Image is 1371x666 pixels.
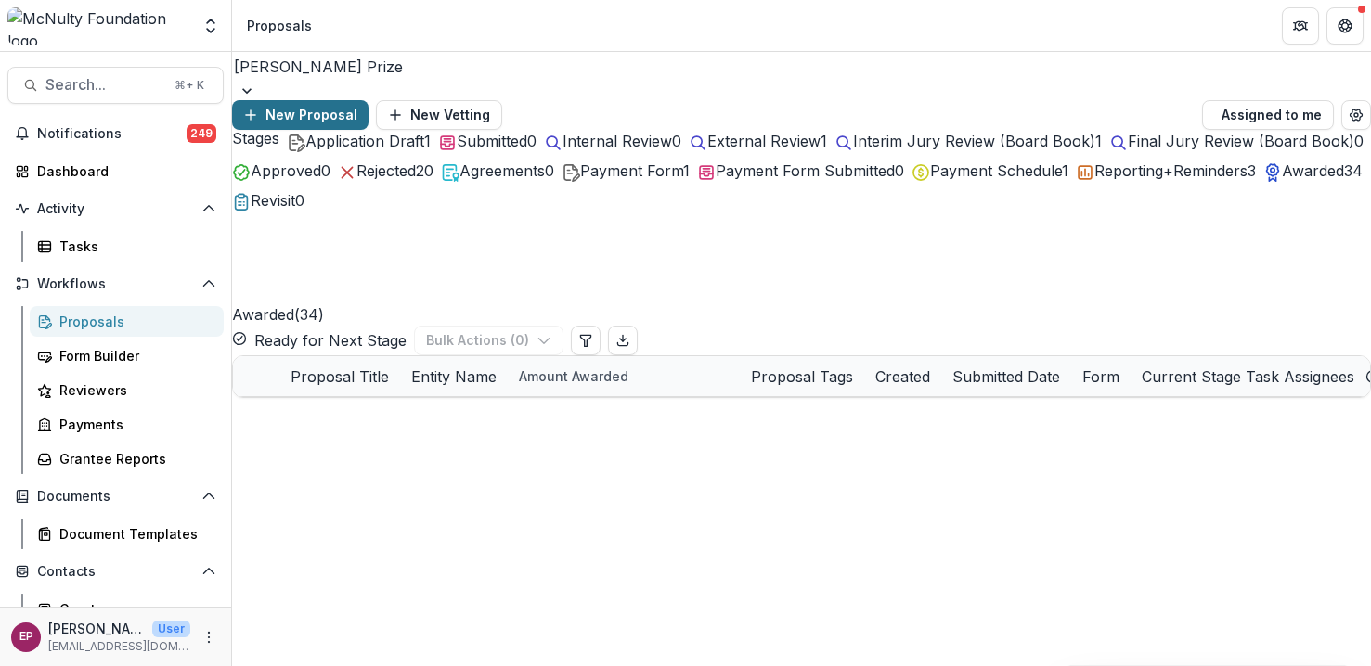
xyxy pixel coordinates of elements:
[37,161,209,181] div: Dashboard
[1071,365,1131,388] div: Form
[232,130,279,147] span: Stages
[1076,160,1256,182] button: Reporting+Reminders3
[7,194,224,224] button: Open Activity
[232,189,304,211] button: Revisit0
[1131,365,1365,388] div: Current Stage Task Assignees
[562,160,690,182] button: Payment Form1
[30,306,224,337] a: Proposals
[740,365,864,388] div: Proposal Tags
[59,524,209,544] div: Document Templates
[864,356,941,396] div: Created
[30,375,224,405] a: Reviewers
[1128,132,1354,150] span: Final Jury Review (Board Book)
[1341,100,1371,130] button: Open table manager
[545,161,554,180] span: 0
[864,365,941,388] div: Created
[400,356,508,396] div: Entity Name
[48,638,190,655] p: [EMAIL_ADDRESS][DOMAIN_NAME]
[1071,356,1131,396] div: Form
[37,564,194,580] span: Contacts
[1282,161,1344,180] span: Awarded
[571,326,601,355] button: Edit table settings
[1344,161,1363,180] span: 34
[356,161,416,180] span: Rejected
[295,191,304,210] span: 0
[1062,161,1068,180] span: 1
[19,631,33,643] div: Esther Park
[740,356,864,396] div: Proposal Tags
[59,449,209,468] div: Grantee Reports
[251,161,321,180] span: Approved
[707,132,821,150] span: External Review
[853,132,1095,150] span: Interim Jury Review (Board Book)
[1202,100,1334,130] button: Assigned to me
[563,132,672,150] span: Internal Review
[7,67,224,104] button: Search...
[30,340,224,371] a: Form Builder
[37,201,194,217] span: Activity
[59,346,209,365] div: Form Builder
[441,160,554,182] button: Agreements0
[580,161,683,180] span: Payment Form
[1248,161,1256,180] span: 3
[941,365,1071,388] div: Submitted Date
[697,160,904,182] button: Payment Form Submitted0
[247,16,312,35] div: Proposals
[279,356,400,396] div: Proposal Title
[7,119,224,148] button: Notifications249
[59,380,209,400] div: Reviewers
[895,161,904,180] span: 0
[672,132,681,150] span: 0
[608,326,638,355] button: Export table data
[821,132,827,150] span: 1
[30,519,224,549] a: Document Templates
[287,130,431,152] button: Application Draft1
[1109,130,1364,152] button: Final Jury Review (Board Book)0
[7,7,190,45] img: McNulty Foundation logo
[152,621,190,637] p: User
[424,132,431,150] span: 1
[416,161,433,180] span: 20
[716,161,895,180] span: Payment Form Submitted
[508,356,740,396] div: Amount Awarded
[232,211,324,326] h2: Awarded ( 34 )
[1282,7,1319,45] button: Partners
[30,443,224,474] a: Grantee Reports
[45,76,163,94] span: Search...
[683,161,690,180] span: 1
[48,619,145,638] p: [PERSON_NAME]
[941,356,1071,396] div: Submitted Date
[198,626,220,648] button: More
[930,161,1062,180] span: Payment Schedule
[457,132,527,150] span: Submitted
[7,481,224,511] button: Open Documents
[59,312,209,331] div: Proposals
[171,75,208,96] div: ⌘ + K
[7,557,224,586] button: Open Contacts
[251,191,295,210] span: Revisit
[912,160,1068,182] button: Payment Schedule1
[459,161,545,180] span: Agreements
[7,156,224,186] a: Dashboard
[30,231,224,262] a: Tasks
[1354,132,1364,150] span: 0
[232,329,407,352] button: Ready for Next Stage
[239,12,319,39] nav: breadcrumb
[279,365,400,388] div: Proposal Title
[544,130,681,152] button: Internal Review0
[198,7,224,45] button: Open entity switcher
[376,100,502,130] button: New Vetting
[1326,7,1364,45] button: Get Help
[187,124,216,143] span: 249
[834,130,1102,152] button: Interim Jury Review (Board Book)1
[1263,160,1363,182] button: Awarded34
[321,161,330,180] span: 0
[30,594,224,624] a: Grantees
[414,326,563,355] button: Bulk Actions (0)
